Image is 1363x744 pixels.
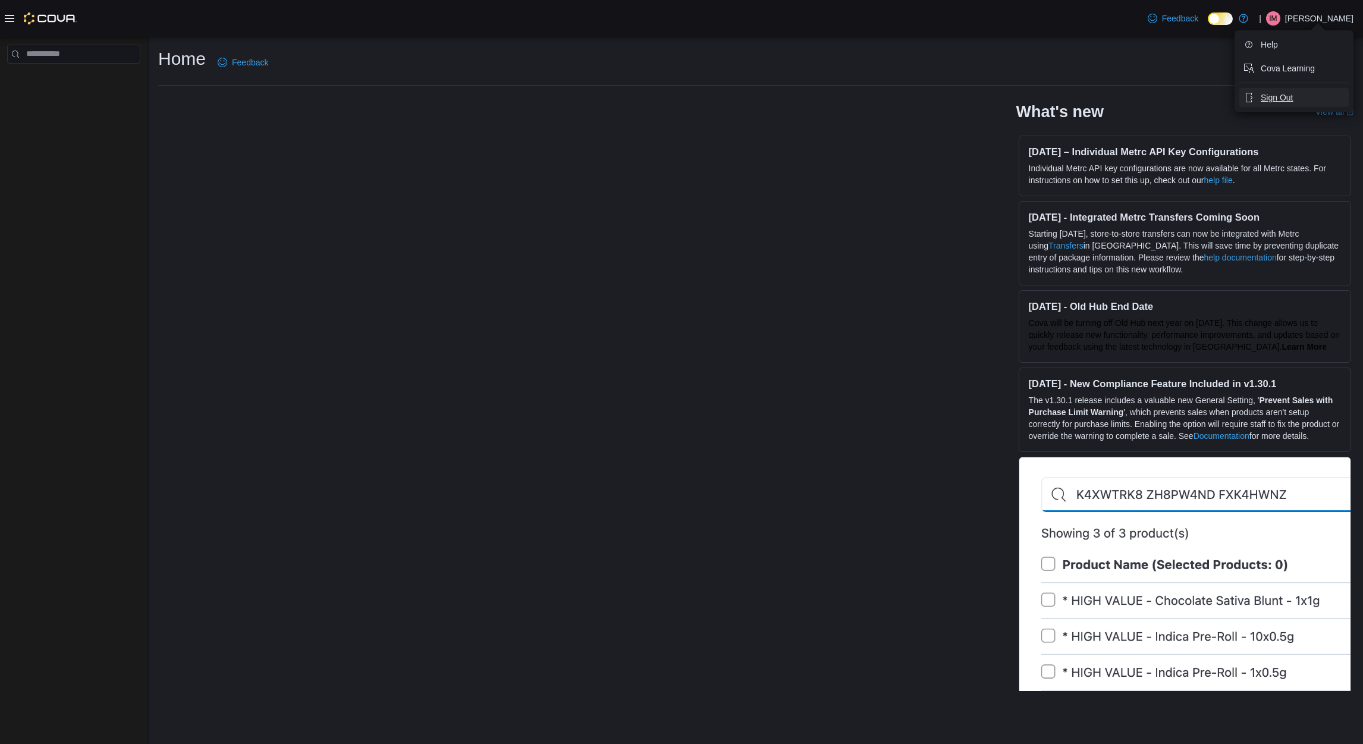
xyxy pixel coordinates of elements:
span: IM [1269,11,1277,26]
h3: [DATE] - New Compliance Feature Included in v1.30.1 [1029,378,1341,390]
p: The v1.30.1 release includes a valuable new General Setting, ' ', which prevents sales when produ... [1029,394,1341,442]
h3: [DATE] - Old Hub End Date [1029,300,1341,312]
span: Feedback [1162,12,1198,24]
a: Transfers [1048,241,1084,250]
h1: Home [158,47,206,71]
h3: [DATE] - Integrated Metrc Transfers Coming Soon [1029,211,1341,223]
p: | [1259,11,1261,26]
a: Documentation [1194,431,1249,441]
span: Help [1261,39,1278,51]
input: Dark Mode [1208,12,1233,25]
strong: Prevent Sales with Purchase Limit Warning [1029,395,1333,417]
h3: [DATE] – Individual Metrc API Key Configurations [1029,146,1341,158]
div: Ian Morrisey [1266,11,1280,26]
button: Help [1239,35,1349,54]
button: Sign Out [1239,88,1349,107]
a: Feedback [1143,7,1203,30]
nav: Complex example [7,66,140,95]
img: Cova [24,12,77,24]
span: Cova Learning [1261,62,1315,74]
button: Cova Learning [1239,59,1349,78]
p: [PERSON_NAME] [1285,11,1353,26]
span: Feedback [232,56,268,68]
a: Learn More [1282,342,1326,351]
a: help file [1204,175,1233,185]
a: Feedback [213,51,273,74]
span: Sign Out [1261,92,1293,103]
span: Cova will be turning off Old Hub next year on [DATE]. This change allows us to quickly release ne... [1029,318,1340,351]
a: help documentation [1204,253,1277,262]
h2: What's new [1016,102,1104,121]
svg: External link [1346,109,1353,116]
p: Individual Metrc API key configurations are now available for all Metrc states. For instructions ... [1029,162,1341,186]
p: Starting [DATE], store-to-store transfers can now be integrated with Metrc using in [GEOGRAPHIC_D... [1029,228,1341,275]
